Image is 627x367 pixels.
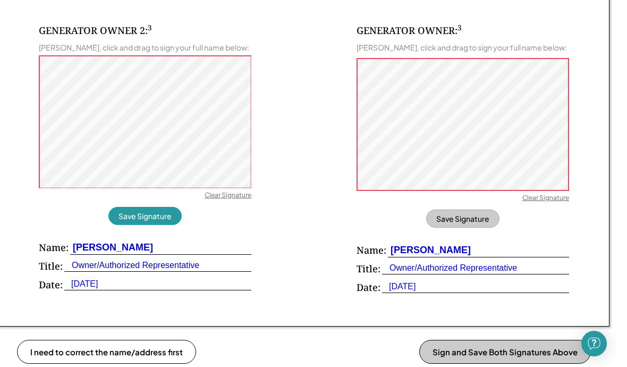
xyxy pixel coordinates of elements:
div: [DATE] [74,278,107,290]
div: GENERATOR OWNER: [366,24,471,37]
div: Open Intercom Messenger [591,331,616,356]
sup: 3 [157,23,162,32]
div: [DATE] [392,281,425,293]
sup: 3 [467,23,471,32]
div: Name: [366,244,396,257]
div: [PERSON_NAME] [80,241,163,254]
button: Save Signature [118,207,191,225]
div: Owner/Authorized Representative [74,260,209,271]
button: Save Signature [436,210,509,228]
button: Sign and Save Both Signatures Above [429,340,600,364]
div: Title: [48,260,72,273]
div: [PERSON_NAME] [397,244,480,257]
div: [PERSON_NAME], click and drag to sign your full name below: [366,43,577,52]
div: Date: [366,281,390,294]
div: Title: [366,262,390,276]
div: GENERATOR OWNER 2: [48,24,162,37]
div: Name: [48,241,78,254]
button: I need to correct the name/address first [27,340,206,364]
div: Date: [48,278,72,291]
div: Clear Signature [532,194,579,204]
div: Clear Signature [214,191,261,202]
div: [PERSON_NAME], click and drag to sign your full name below: [48,43,259,52]
div: Owner/Authorized Representative [392,262,527,274]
